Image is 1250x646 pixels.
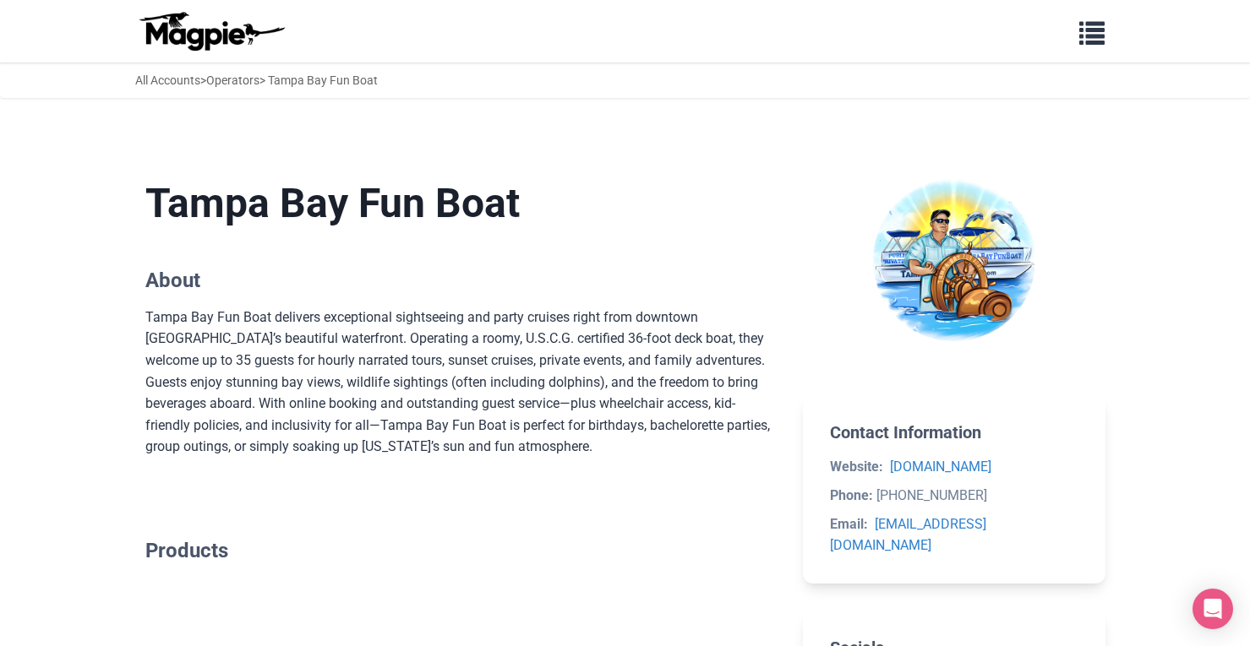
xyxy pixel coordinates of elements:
[830,516,868,532] strong: Email:
[206,73,259,87] a: Operators
[135,71,378,90] div: > > Tampa Bay Fun Boat
[873,179,1035,341] img: Tampa Bay Fun Boat logo
[145,269,777,293] h2: About
[135,11,287,52] img: logo-ab69f6fb50320c5b225c76a69d11143b.png
[890,459,991,475] a: [DOMAIN_NAME]
[135,73,200,87] a: All Accounts
[1193,589,1233,629] div: Open Intercom Messenger
[830,422,1078,442] h2: Contact Information
[145,539,777,563] h2: Products
[830,487,873,503] strong: Phone:
[145,179,777,228] h1: Tampa Bay Fun Boat
[830,485,1078,507] li: [PHONE_NUMBER]
[145,307,777,458] p: Tampa Bay Fun Boat delivers exceptional sightseeing and party cruises right from downtown [GEOGRA...
[830,459,883,475] strong: Website:
[830,516,986,554] a: [EMAIL_ADDRESS][DOMAIN_NAME]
